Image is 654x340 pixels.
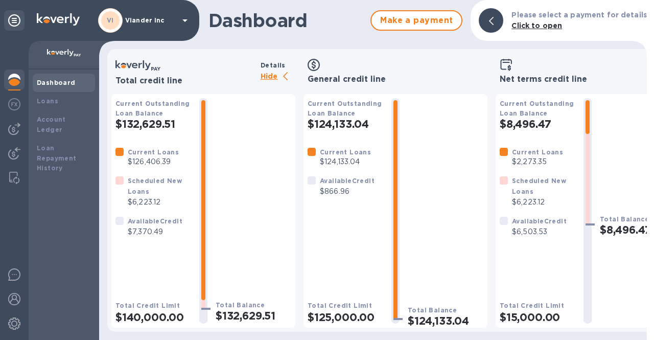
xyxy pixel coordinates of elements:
[37,144,77,172] b: Loan Repayment History
[208,10,365,31] h1: Dashboard
[511,21,562,30] b: Click to open
[128,217,182,225] b: Available Credit
[128,148,179,156] b: Current Loans
[115,100,190,117] b: Current Outstanding Loan Balance
[370,10,462,31] button: Make a payment
[512,156,563,167] p: $2,273.35
[500,118,575,130] h2: $8,496.47
[216,309,291,322] h2: $132,629.51
[512,177,566,195] b: Scheduled New Loans
[107,16,114,24] b: VI
[128,177,182,195] b: Scheduled New Loans
[512,226,567,237] p: $6,503.53
[308,118,383,130] h2: $124,133.04
[216,301,265,309] b: Total Balance
[128,226,182,237] p: $7,370.49
[37,13,80,26] img: Logo
[500,100,574,117] b: Current Outstanding Loan Balance
[512,148,563,156] b: Current Loans
[511,11,647,19] b: Please select a payment for details
[115,118,191,130] h2: $132,629.51
[4,10,25,31] div: Unpin categories
[600,215,649,223] b: Total Balance
[320,148,371,156] b: Current Loans
[125,17,176,24] p: Viander inc
[8,98,20,110] img: Foreign exchange
[308,75,483,84] h3: General credit line
[115,76,256,86] h3: Total credit line
[320,156,371,167] p: $124,133.04
[37,116,66,133] b: Account Ledger
[128,156,179,167] p: $126,406.39
[308,302,372,309] b: Total Credit Limit
[37,97,58,105] b: Loans
[261,71,295,83] p: Hide
[512,197,575,208] p: $6,223.12
[380,14,453,27] span: Make a payment
[261,61,286,69] b: Details
[308,100,382,117] b: Current Outstanding Loan Balance
[128,197,191,208] p: $6,223.12
[512,217,567,225] b: Available Credit
[408,306,457,314] b: Total Balance
[320,177,375,185] b: Available Credit
[308,311,383,324] h2: $125,000.00
[408,314,483,327] h2: $124,133.04
[500,311,575,324] h2: $15,000.00
[115,311,191,324] h2: $140,000.00
[500,302,564,309] b: Total Credit Limit
[37,79,76,86] b: Dashboard
[115,302,180,309] b: Total Credit Limit
[320,186,375,197] p: $866.96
